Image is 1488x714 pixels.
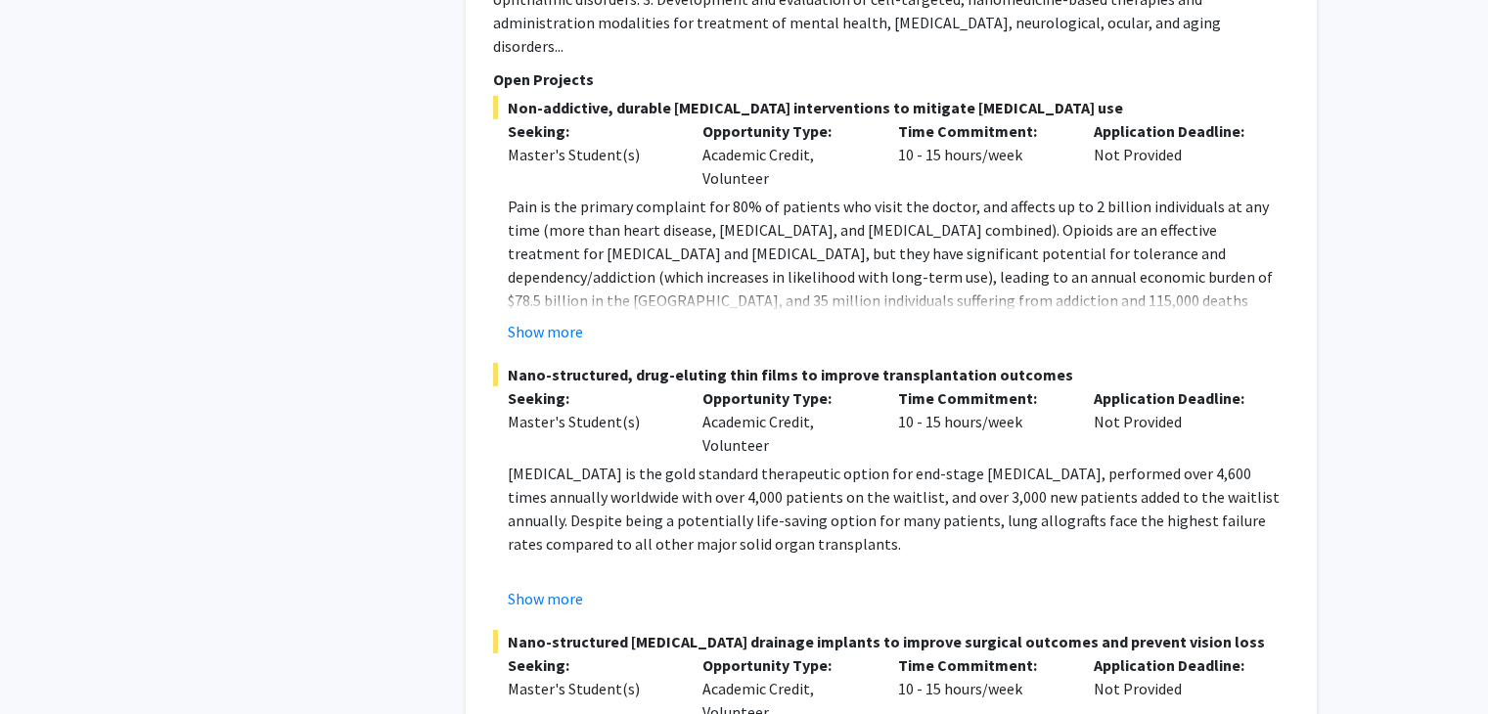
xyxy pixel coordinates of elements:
p: Opportunity Type: [702,386,869,410]
p: Pain is the primary complaint for 80% of patients who visit the doctor, and affects up to 2 billi... [508,195,1289,359]
p: Seeking: [508,653,674,677]
p: Seeking: [508,119,674,143]
span: Non-addictive, durable [MEDICAL_DATA] interventions to mitigate [MEDICAL_DATA] use [493,96,1289,119]
iframe: Chat [15,626,83,699]
p: Time Commitment: [898,653,1064,677]
p: Application Deadline: [1094,119,1260,143]
div: Not Provided [1079,119,1275,190]
button: Show more [508,320,583,343]
span: Nano-structured [MEDICAL_DATA] drainage implants to improve surgical outcomes and prevent vision ... [493,630,1289,653]
div: Academic Credit, Volunteer [688,386,883,457]
p: Opportunity Type: [702,653,869,677]
div: 10 - 15 hours/week [883,386,1079,457]
div: Master's Student(s) [508,410,674,433]
div: Master's Student(s) [508,677,674,700]
p: Time Commitment: [898,119,1064,143]
p: Open Projects [493,67,1289,91]
div: Master's Student(s) [508,143,674,166]
p: [MEDICAL_DATA] is the gold standard therapeutic option for end-stage [MEDICAL_DATA], performed ov... [508,462,1289,556]
span: Nano-structured, drug-eluting thin films to improve transplantation outcomes [493,363,1289,386]
div: Academic Credit, Volunteer [688,119,883,190]
p: Time Commitment: [898,386,1064,410]
p: Application Deadline: [1094,653,1260,677]
div: Not Provided [1079,386,1275,457]
p: Seeking: [508,386,674,410]
div: 10 - 15 hours/week [883,119,1079,190]
p: Opportunity Type: [702,119,869,143]
button: Show more [508,587,583,610]
p: Application Deadline: [1094,386,1260,410]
